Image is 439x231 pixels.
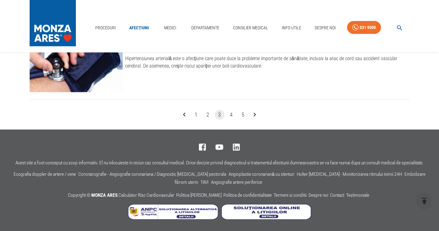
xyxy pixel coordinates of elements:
a: Angiografie artere periferice [211,179,262,185]
p: Hipertensiunea arterială este o afecțiune care poate duce la probleme importante de sănătate, inc... [125,55,410,70]
a: Testimoniale [346,192,369,198]
button: Go to previous page [180,110,189,120]
button: Go to page 1 [191,110,201,120]
button: page 3 [215,110,225,120]
a: Soluționarea online a litigiilor [221,215,311,221]
img: Hipertensiunea arterială - cauze, simptome tratament [30,31,123,92]
a: Angioplastie coronariană cu stenturi [229,171,294,177]
button: Go to next page [250,110,260,120]
a: Embolizare fibrom uterin [175,171,425,185]
a: Afecțiuni [127,22,151,34]
a: Ecografia doppler de artere / vene [14,171,76,177]
a: Termeni si conditii [274,192,307,198]
p: Acest site a fost conceput cu scop informativ. El nu inlocuieste in niciun caz consultul medical.... [15,160,424,166]
a: Contact [330,192,344,198]
a: 031 9300 [347,21,381,34]
button: delete [416,192,433,209]
a: Coronarografie - Angiografie coronariana / Diagnostic [MEDICAL_DATA] pectorala [78,171,226,177]
a: Holter [MEDICAL_DATA] - Monitorizarea ritmului inimii 24H [297,171,402,177]
div: 031 9300 [360,24,376,31]
a: Soluționarea Alternativă a Litigiilor [128,215,221,221]
img: Soluționarea Alternativă a Litigiilor [128,204,218,220]
a: Despre Noi [312,22,338,34]
a: Proceduri [93,22,118,34]
a: Info Utile [280,22,304,34]
a: Calculator Risc Cardiovascular [118,192,174,198]
nav: pagination navigation [179,110,261,120]
a: Consilier Medical [230,22,271,34]
a: Medici [160,22,180,34]
button: Go to page 2 [203,110,213,120]
a: Politica de confidentialitate [223,192,272,198]
a: TAVI [201,179,209,185]
a: Despre noi [309,192,328,198]
button: Go to page 5 [238,110,248,120]
p: Copyright © [68,192,371,200]
span: MONZA ARES [91,192,118,198]
img: Soluționarea online a litigiilor [221,204,311,220]
a: Departamente [189,22,222,34]
a: Politica [PERSON_NAME] [176,192,222,198]
button: Go to page 4 [226,110,236,120]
